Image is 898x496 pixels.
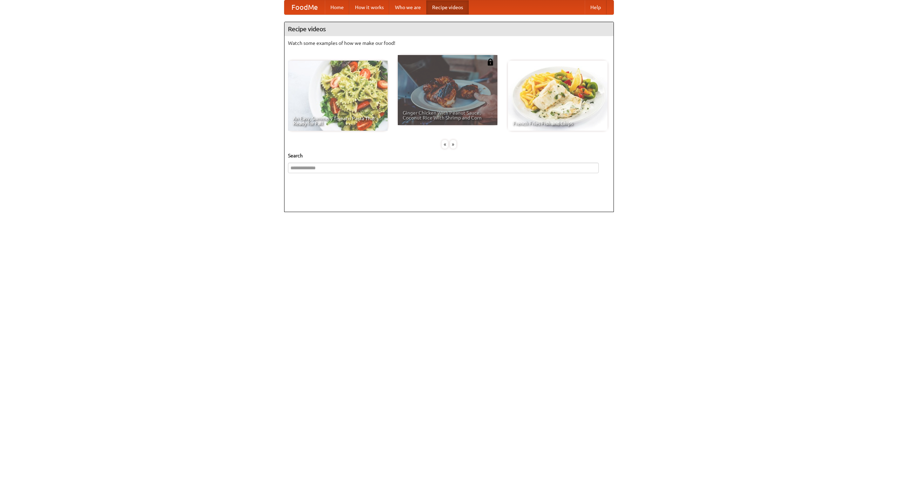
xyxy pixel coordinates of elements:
[288,152,610,159] h5: Search
[349,0,389,14] a: How it works
[427,0,469,14] a: Recipe videos
[284,22,614,36] h4: Recipe videos
[585,0,607,14] a: Help
[487,59,494,66] img: 483408.png
[442,140,448,149] div: «
[293,116,383,126] span: An Easy, Summery Tomato Pasta That's Ready for Fall
[389,0,427,14] a: Who we are
[288,61,388,131] a: An Easy, Summery Tomato Pasta That's Ready for Fall
[513,121,603,126] span: French Fries Fish and Chips
[450,140,456,149] div: »
[288,40,610,47] p: Watch some examples of how we make our food!
[508,61,608,131] a: French Fries Fish and Chips
[325,0,349,14] a: Home
[284,0,325,14] a: FoodMe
